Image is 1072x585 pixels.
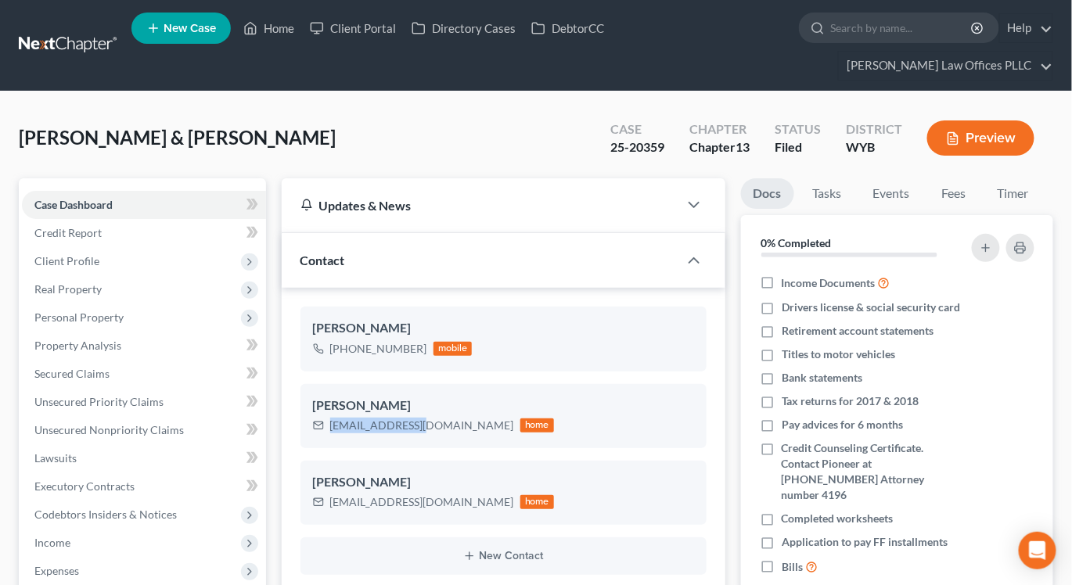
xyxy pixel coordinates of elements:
[736,139,750,154] span: 13
[782,559,803,575] span: Bills
[927,120,1034,156] button: Preview
[22,388,266,416] a: Unsecured Priority Claims
[761,236,832,249] strong: 0% Completed
[1000,14,1052,42] a: Help
[520,495,555,509] div: home
[523,14,612,42] a: DebtorCC
[300,197,660,214] div: Updates & News
[313,397,694,415] div: [PERSON_NAME]
[22,472,266,501] a: Executory Contracts
[775,120,821,138] div: Status
[846,120,902,138] div: District
[689,138,750,156] div: Chapter
[313,550,694,562] button: New Contact
[689,120,750,138] div: Chapter
[782,370,862,386] span: Bank statements
[839,52,1052,80] a: [PERSON_NAME] Law Offices PLLC
[775,138,821,156] div: Filed
[404,14,523,42] a: Directory Cases
[34,451,77,465] span: Lawsuits
[22,332,266,360] a: Property Analysis
[846,138,902,156] div: WYB
[34,339,121,352] span: Property Analysis
[313,319,694,338] div: [PERSON_NAME]
[34,198,113,211] span: Case Dashboard
[782,440,962,503] span: Credit Counseling Certificate. Contact Pioneer at [PHONE_NUMBER] Attorney number 4196
[34,226,102,239] span: Credit Report
[22,360,266,388] a: Secured Claims
[520,418,555,432] div: home
[330,418,514,433] div: [EMAIL_ADDRESS][DOMAIN_NAME]
[782,511,894,526] span: Completed worksheets
[433,342,473,356] div: mobile
[330,494,514,510] div: [EMAIL_ADDRESS][DOMAIN_NAME]
[34,395,164,408] span: Unsecured Priority Claims
[800,178,854,209] a: Tasks
[782,534,948,550] span: Application to pay FF installments
[861,178,923,209] a: Events
[985,178,1041,209] a: Timer
[830,13,973,42] input: Search by name...
[610,138,664,156] div: 25-20359
[34,310,124,324] span: Personal Property
[302,14,404,42] a: Client Portal
[236,14,302,42] a: Home
[330,341,427,357] div: [PHONE_NUMBER]
[1019,532,1056,569] div: Open Intercom Messenger
[610,120,664,138] div: Case
[34,564,79,577] span: Expenses
[34,254,99,267] span: Client Profile
[300,253,345,267] span: Contact
[34,508,177,521] span: Codebtors Insiders & Notices
[782,275,876,291] span: Income Documents
[34,423,184,436] span: Unsecured Nonpriority Claims
[22,444,266,472] a: Lawsuits
[782,346,895,362] span: Titles to motor vehicles
[741,178,794,209] a: Docs
[34,282,102,296] span: Real Property
[34,536,70,549] span: Income
[782,323,934,339] span: Retirement account statements
[34,479,135,493] span: Executory Contracts
[782,417,903,432] span: Pay advices for 6 months
[929,178,979,209] a: Fees
[34,367,110,380] span: Secured Claims
[19,126,336,149] span: [PERSON_NAME] & [PERSON_NAME]
[164,23,216,34] span: New Case
[22,416,266,444] a: Unsecured Nonpriority Claims
[22,191,266,219] a: Case Dashboard
[313,473,694,492] div: [PERSON_NAME]
[782,300,960,315] span: Drivers license & social security card
[22,219,266,247] a: Credit Report
[782,393,919,409] span: Tax returns for 2017 & 2018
